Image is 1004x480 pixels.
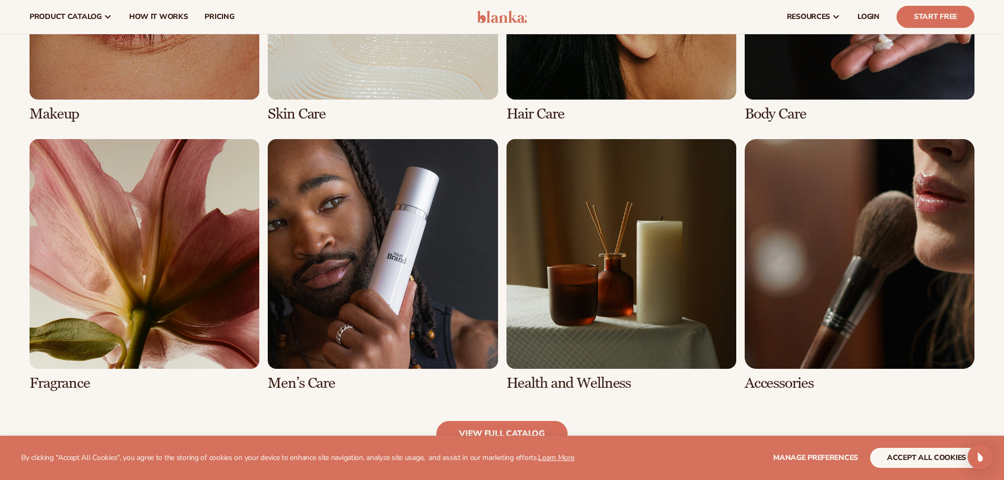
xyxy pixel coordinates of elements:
[436,421,568,446] a: view full catalog
[745,139,974,391] div: 8 / 8
[30,139,259,391] div: 5 / 8
[21,454,574,463] p: By clicking "Accept All Cookies", you agree to the storing of cookies on your device to enhance s...
[538,453,574,463] a: Learn More
[787,13,830,21] span: resources
[857,13,880,21] span: LOGIN
[968,444,993,469] div: Open Intercom Messenger
[870,448,983,468] button: accept all cookies
[268,106,498,122] h3: Skin Care
[30,106,259,122] h3: Makeup
[745,106,974,122] h3: Body Care
[204,13,234,21] span: pricing
[773,453,858,463] span: Manage preferences
[773,448,858,468] button: Manage preferences
[30,13,102,21] span: product catalog
[506,139,736,391] div: 7 / 8
[896,6,974,28] a: Start Free
[129,13,188,21] span: How It Works
[477,11,527,23] img: logo
[506,106,736,122] h3: Hair Care
[268,139,498,391] div: 6 / 8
